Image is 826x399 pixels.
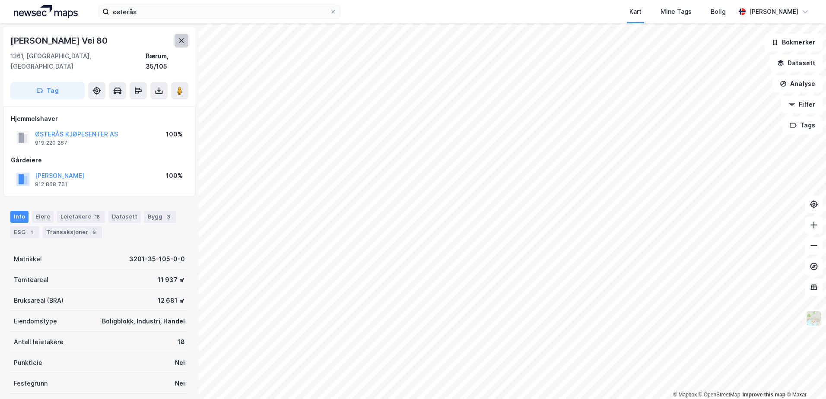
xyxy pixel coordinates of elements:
[743,392,785,398] a: Improve this map
[146,51,188,72] div: Bærum, 35/105
[166,171,183,181] div: 100%
[90,228,98,237] div: 6
[102,316,185,326] div: Boligblokk, Industri, Handel
[772,75,823,92] button: Analyse
[27,228,36,237] div: 1
[178,337,185,347] div: 18
[14,295,64,306] div: Bruksareal (BRA)
[14,337,64,347] div: Antall leietakere
[10,82,85,99] button: Tag
[166,129,183,139] div: 100%
[770,54,823,72] button: Datasett
[32,211,54,223] div: Eiere
[108,211,141,223] div: Datasett
[10,34,109,47] div: [PERSON_NAME] Vei 80
[699,392,740,398] a: OpenStreetMap
[764,34,823,51] button: Bokmerker
[109,5,330,18] input: Søk på adresse, matrikkel, gårdeiere, leietakere eller personer
[129,254,185,264] div: 3201-35-105-0-0
[164,212,173,221] div: 3
[144,211,176,223] div: Bygg
[14,378,48,389] div: Festegrunn
[11,114,188,124] div: Hjemmelshaver
[35,139,67,146] div: 919 220 287
[711,6,726,17] div: Bolig
[783,358,826,399] iframe: Chat Widget
[158,275,185,285] div: 11 937 ㎡
[782,117,823,134] button: Tags
[10,211,29,223] div: Info
[806,310,822,326] img: Z
[10,51,146,72] div: 1361, [GEOGRAPHIC_DATA], [GEOGRAPHIC_DATA]
[175,378,185,389] div: Nei
[14,275,48,285] div: Tomteareal
[781,96,823,113] button: Filter
[93,212,102,221] div: 18
[783,358,826,399] div: Kontrollprogram for chat
[629,6,642,17] div: Kart
[35,181,67,188] div: 912 868 761
[14,254,42,264] div: Matrikkel
[10,226,39,238] div: ESG
[14,358,42,368] div: Punktleie
[661,6,692,17] div: Mine Tags
[673,392,697,398] a: Mapbox
[14,5,78,18] img: logo.a4113a55bc3d86da70a041830d287a7e.svg
[749,6,798,17] div: [PERSON_NAME]
[57,211,105,223] div: Leietakere
[43,226,102,238] div: Transaksjoner
[158,295,185,306] div: 12 681 ㎡
[11,155,188,165] div: Gårdeiere
[175,358,185,368] div: Nei
[14,316,57,326] div: Eiendomstype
